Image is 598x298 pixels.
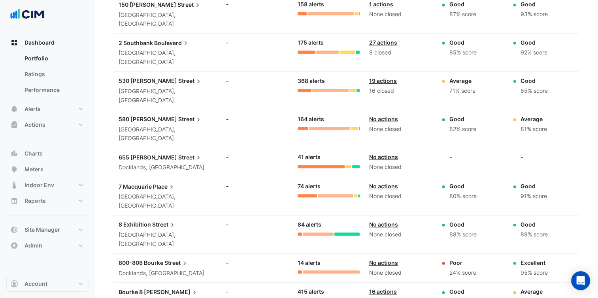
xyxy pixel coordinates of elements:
[369,230,431,239] div: None closed
[6,117,89,133] button: Actions
[521,259,548,267] div: Excellent
[449,125,476,134] div: 82% score
[119,87,217,105] div: [GEOGRAPHIC_DATA], [GEOGRAPHIC_DATA]
[6,238,89,253] button: Admin
[449,259,476,267] div: Poor
[298,182,360,191] div: 74 alerts
[298,77,360,86] div: 368 alerts
[298,220,360,229] div: 84 alerts
[369,192,431,201] div: None closed
[119,1,176,8] span: 150 [PERSON_NAME]
[521,125,547,134] div: 81% score
[119,269,217,278] div: Docklands, [GEOGRAPHIC_DATA]
[449,48,477,57] div: 85% score
[119,11,217,29] div: [GEOGRAPHIC_DATA], [GEOGRAPHIC_DATA]
[449,38,477,47] div: Good
[10,197,18,205] app-icon: Reports
[6,276,89,292] button: Account
[119,192,217,210] div: [GEOGRAPHIC_DATA], [GEOGRAPHIC_DATA]
[10,165,18,173] app-icon: Meters
[449,230,477,239] div: 88% score
[25,226,60,234] span: Site Manager
[449,220,477,229] div: Good
[369,39,397,46] a: 27 actions
[119,154,177,161] span: 655 [PERSON_NAME]
[10,226,18,234] app-icon: Site Manager
[521,220,548,229] div: Good
[521,86,548,96] div: 85% score
[25,39,55,47] span: Dashboard
[6,146,89,161] button: Charts
[119,116,177,122] span: 580 [PERSON_NAME]
[119,39,153,46] span: 2 Southbank
[521,48,547,57] div: 92% score
[369,268,431,277] div: None closed
[298,115,360,124] div: 164 alerts
[449,10,476,19] div: 87% score
[226,77,288,85] div: -
[6,51,89,101] div: Dashboard
[6,35,89,51] button: Dashboard
[119,163,217,172] div: Docklands, [GEOGRAPHIC_DATA]
[226,153,288,161] div: -
[25,121,45,129] span: Actions
[6,222,89,238] button: Site Manager
[369,183,398,189] a: No actions
[369,77,397,84] a: 19 actions
[6,101,89,117] button: Alerts
[10,181,18,189] app-icon: Indoor Env
[369,288,397,295] a: 16 actions
[18,66,89,82] a: Ratings
[10,121,18,129] app-icon: Actions
[369,116,398,122] a: No actions
[369,86,431,96] div: 16 closed
[119,49,217,67] div: [GEOGRAPHIC_DATA], [GEOGRAPHIC_DATA]
[449,192,477,201] div: 80% score
[9,6,45,22] img: Company Logo
[369,10,431,19] div: None closed
[10,39,18,47] app-icon: Dashboard
[521,153,523,161] div: -
[25,280,47,288] span: Account
[226,287,288,296] div: -
[25,105,41,113] span: Alerts
[449,77,475,85] div: Average
[6,177,89,193] button: Indoor Env
[119,259,163,266] span: 800-808 Bourke
[6,161,89,177] button: Meters
[25,150,43,157] span: Charts
[10,242,18,249] app-icon: Admin
[449,115,476,123] div: Good
[119,125,217,143] div: [GEOGRAPHIC_DATA], [GEOGRAPHIC_DATA]
[226,115,288,123] div: -
[298,153,360,162] div: 41 alerts
[298,259,360,268] div: 14 alerts
[226,38,288,47] div: -
[298,38,360,47] div: 175 alerts
[449,182,477,190] div: Good
[449,153,452,161] div: -
[18,51,89,66] a: Portfolio
[369,163,431,172] div: None closed
[449,287,477,296] div: Good
[154,38,190,47] span: Boulevard
[10,150,18,157] app-icon: Charts
[369,48,431,57] div: 8 closed
[521,38,547,47] div: Good
[521,10,548,19] div: 93% score
[449,268,476,277] div: 24% score
[369,259,398,266] a: No actions
[119,289,143,295] span: Bourke &
[119,231,217,249] div: [GEOGRAPHIC_DATA], [GEOGRAPHIC_DATA]
[119,221,151,228] span: 8 Exhibition
[521,268,548,277] div: 95% score
[25,181,54,189] span: Indoor Env
[10,105,18,113] app-icon: Alerts
[153,182,175,191] span: Place
[369,154,398,160] a: No actions
[25,242,42,249] span: Admin
[119,183,152,190] span: 7 Macquarie
[521,230,548,239] div: 89% score
[521,77,548,85] div: Good
[18,82,89,98] a: Performance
